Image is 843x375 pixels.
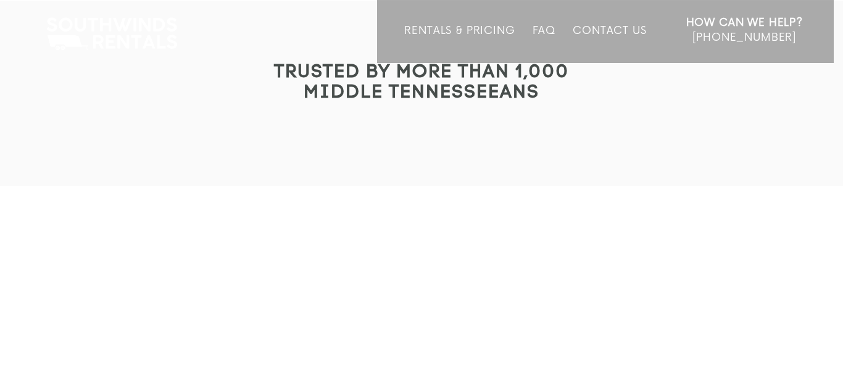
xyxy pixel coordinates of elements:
[573,25,646,63] a: Contact Us
[40,15,183,53] img: Southwinds Rentals Logo
[692,32,796,44] span: [PHONE_NUMBER]
[533,25,556,63] a: FAQ
[686,17,803,29] strong: How Can We Help?
[686,15,803,54] a: How Can We Help? [PHONE_NUMBER]
[404,25,515,63] a: Rentals & Pricing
